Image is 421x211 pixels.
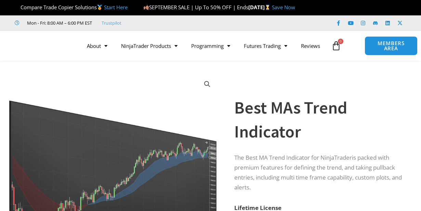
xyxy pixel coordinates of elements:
span: SEPTEMBER SALE | Up To 50% OFF | Ends [143,4,248,11]
img: 🏆 [15,5,20,10]
img: 🥇 [97,5,102,10]
a: View full-screen image gallery [201,78,213,90]
a: About [80,38,114,54]
a: Trustpilot [102,19,121,27]
a: NinjaTrader Products [114,38,184,54]
span: Mon - Fri: 8:00 AM – 6:00 PM EST [25,19,92,27]
span: MEMBERS AREA [372,41,410,51]
img: LogoAI | Affordable Indicators – NinjaTrader [5,34,79,58]
strong: [DATE] [248,4,272,11]
span: Compare Trade Copier Solutions [15,4,128,11]
h1: Best MAs Trend Indicator [234,96,404,144]
a: Futures Trading [237,38,294,54]
a: Programming [184,38,237,54]
nav: Menu [80,38,328,54]
a: Start Here [104,4,128,11]
img: 🍂 [144,5,149,10]
span: 0 [338,39,343,44]
img: ⌛ [265,5,270,10]
a: 0 [321,36,351,56]
a: Save Now [272,4,295,11]
span: The Best MA Trend Indicator for NinjaTrader [234,154,352,161]
a: MEMBERS AREA [365,36,418,55]
a: Reviews [294,38,327,54]
span: is packed with premium features for defining the trend, and taking pullback entries, including mu... [234,154,402,191]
